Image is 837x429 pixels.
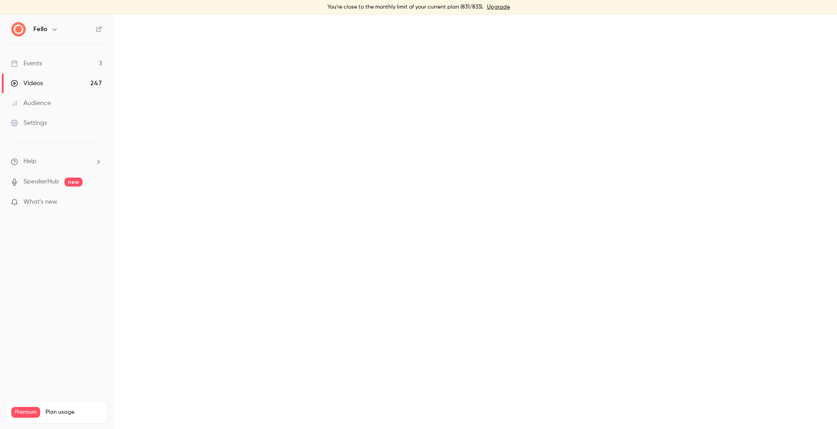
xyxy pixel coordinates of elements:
[11,119,47,128] div: Settings
[11,59,42,68] div: Events
[46,409,101,416] span: Plan usage
[91,198,102,206] iframe: Noticeable Trigger
[11,79,43,88] div: Videos
[23,157,37,166] span: Help
[11,22,26,37] img: Fello
[11,407,40,418] span: Premium
[23,197,57,207] span: What's new
[11,99,51,108] div: Audience
[64,178,83,187] span: new
[23,177,59,187] a: SpeakerHub
[11,157,102,166] li: help-dropdown-opener
[33,25,47,34] h6: Fello
[487,4,510,11] a: Upgrade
